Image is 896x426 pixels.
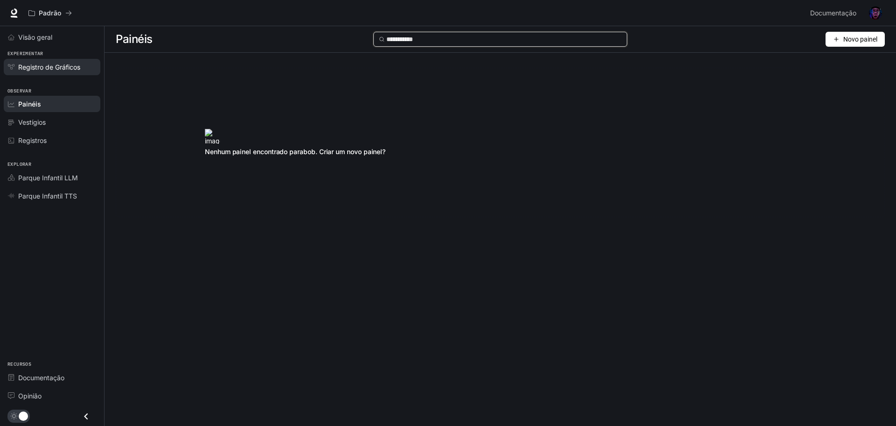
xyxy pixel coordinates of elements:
font: Painéis [116,32,153,46]
a: Documentação [806,4,862,22]
a: Registros [4,132,100,149]
a: Painéis [4,96,100,112]
font: Parque Infantil TTS [18,192,77,200]
font: Padrão [39,9,62,17]
font: Visão geral [18,33,52,41]
font: Vestígios [18,118,46,126]
button: Novo painel [826,32,885,47]
font: Recursos [7,361,31,367]
font: Experimentar [7,50,43,57]
font: Explorar [7,161,31,167]
img: imagem [205,129,220,144]
button: Todos os espaços de trabalho [24,4,76,22]
a: Visão geral [4,29,100,45]
a: Parque Infantil TTS [4,188,100,204]
a: Opinião [4,388,100,404]
a: Registro de Gráficos [4,59,100,75]
font: Opinião [18,392,42,400]
font: bob [303,148,315,156]
font: Painéis [18,100,41,108]
font: . Criar um novo painel? [315,148,385,156]
font: Observar [7,88,31,94]
a: Parque Infantil LLM [4,170,100,186]
a: Documentação [4,369,100,386]
font: Novo painel [843,35,877,43]
a: Vestígios [4,114,100,130]
img: Avatar do usuário [869,7,882,20]
font: Registro de Gráficos [18,63,80,71]
font: Nenhum painel encontrado para [205,148,303,156]
font: Parque Infantil LLM [18,174,78,182]
font: Documentação [810,9,856,17]
button: Avatar do usuário [866,4,885,22]
span: Alternar modo escuro [19,411,28,421]
font: Documentação [18,374,64,382]
button: Fechar gaveta [76,407,97,426]
font: Registros [18,136,47,144]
